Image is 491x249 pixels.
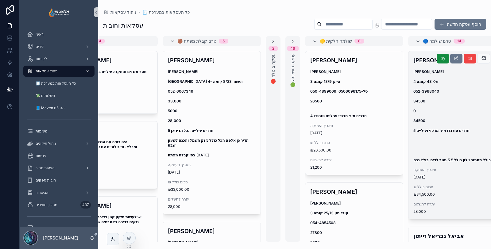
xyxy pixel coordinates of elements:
span: 2,697 [65,104,153,109]
span: 🟡 שולמה חלקית [320,38,352,44]
span: [DATE] [168,170,256,175]
strong: חסר מזגנים והתקנה עיליים בגללו עדיף שלא יענה [65,69,146,74]
span: 🔵 טרם שולמה [423,38,451,44]
span: 💸 תשלומים [36,93,55,98]
a: [PERSON_NAME][PERSON_NAME] היינן 18/9 קומה 3 050-4899009, טל-0506096175 26500 4 חדרים מיני מרכזי ... [305,51,403,175]
span: ₪ סכום כולל [65,154,153,159]
span: יתרה לתשלום [65,171,153,176]
h4: [PERSON_NAME] [168,56,256,64]
span: ₪ סכום כולל [65,229,153,234]
span: תאריך העסקה [168,163,256,167]
a: 📘 Maven הנה"ח [31,102,95,113]
div: 437 [80,201,91,209]
span: ₪2,697.00 [65,86,153,91]
span: 🟤 טרם קבלת מפתח [177,38,216,44]
span: לקוחות [36,56,47,61]
div: 8 [358,39,361,44]
p: [PERSON_NAME] [43,235,78,241]
span: [DATE] [310,131,398,136]
h4: [PERSON_NAME] [310,56,398,64]
a: ניהול עסקאות [23,66,95,77]
a: ניהול עסקאות [103,9,136,15]
a: [PERSON_NAME][PERSON_NAME] [GEOGRAPHIC_DATA] השחר 8/23 קומה -4 052-6067349 33,000 5000 28,000 5 ח... [163,51,261,214]
button: הוסף עסקה חדשה [435,19,486,30]
span: דשבורדים [36,226,51,231]
a: לידים [23,41,95,52]
span: ניהול תיקונים [36,141,56,146]
a: 💸 תשלומים [31,90,95,101]
strong: [PERSON_NAME] עלי 43 קומה 4 052-3968040 34500 0 34500 5 חדרים טורנדו מיני מרכזי ועיליים כולל מסתו... [413,69,491,162]
a: אביסרור [23,187,95,198]
div: scrollable content [20,25,98,227]
strong: [PERSON_NAME] [GEOGRAPHIC_DATA] השחר 8/23 קומה -4 052-6067349 33,000 5000 28,000 5 חדרים עיליים ה... [168,69,249,157]
a: הצעות מחיר [23,163,95,174]
span: ניהול עסקאות [110,9,136,15]
h4: [PERSON_NAME] [65,56,153,64]
h4: [PERSON_NAME] [65,201,153,210]
a: 🧾 כל העסקאות במערכת [31,78,95,89]
h1: עסקאות וחובות [103,21,143,30]
div: 5 [222,39,225,44]
h4: [PERSON_NAME] [168,227,256,235]
span: תאריך העסקה [310,123,398,128]
a: ניהול תיקונים [23,138,95,149]
span: ניהול עסקאות [36,69,57,74]
a: [PERSON_NAME]חסר מזגנים והתקנה עיליים בגללו עדיף שלא יענה₪ סכום כולל₪2,697.00יתרה לתשלום2,697 [60,51,158,114]
span: יתרה לתשלום [310,158,398,163]
span: יתרה לתשלום [168,197,256,202]
span: ₪ סכום כולל [310,140,398,145]
span: משימות [36,129,48,134]
span: 21,200 [310,165,398,170]
a: פגישות [23,150,95,161]
span: מחירון מוצרים [36,202,57,207]
span: ₪2,300.00 [65,162,153,167]
span: ₪33,000.00 [168,187,256,192]
span: 2,300 [65,179,153,184]
span: 📘 Maven הנה"ח [36,105,64,110]
strong: היה בעיה עם הגבס פליקס היה שם וגם [PERSON_NAME] ומי לא. חייב לסיים עם זה [65,140,137,149]
span: אביסרור [36,190,48,195]
span: ₪26,500.00 [310,148,398,153]
div: 46 [290,46,295,51]
span: יתרה לתשלום [65,96,153,101]
span: 🟢 עסקה הושלמה [290,53,296,87]
div: 2 [272,46,274,51]
span: 28,000 [168,204,256,209]
strong: יש לעשות תיקון קטן בדירה. אשתו התלוננה על נזקים בדירה באמבטיה שלחה תמונות לטובית [65,215,142,224]
a: ראשי [23,29,95,40]
span: 🧾 כל העסקאות במערכת [36,81,76,86]
span: ₪ סכום כולל [168,180,256,185]
span: ראשי [36,32,44,37]
a: אורן ואושריתהיה בעיה עם הגבס פליקס היה שם וגם [PERSON_NAME] ומי לא. חייב לסיים עם זה₪ סכום כולל₪2... [60,121,158,189]
strong: [PERSON_NAME] היינן 18/9 קומה 3 050-4899009, טל-0506096175 26500 4 חדרים מיני מרכזי ועיליים טורנדו [310,69,368,118]
a: חובות ספקים [23,175,95,186]
a: דשבורדים [23,223,95,234]
img: App logo [49,7,69,17]
h4: [PERSON_NAME] [310,188,398,196]
span: חובות ספקים [36,178,56,183]
span: הצעות מחיר [36,166,55,170]
span: לידים [36,44,44,49]
a: משימות [23,126,95,137]
a: 🧾 כל העסקאות במערכת [142,9,190,15]
h4: אורן ואושרית [65,126,153,135]
div: 4 [99,39,101,44]
a: לקוחות [23,53,95,64]
div: 14 [457,39,461,44]
span: 🔴 עסקה בוטלה [270,53,276,84]
span: פגישות [36,153,46,158]
a: מחירון מוצרים437 [23,199,95,210]
span: ₪ סכום כולל [65,79,153,84]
